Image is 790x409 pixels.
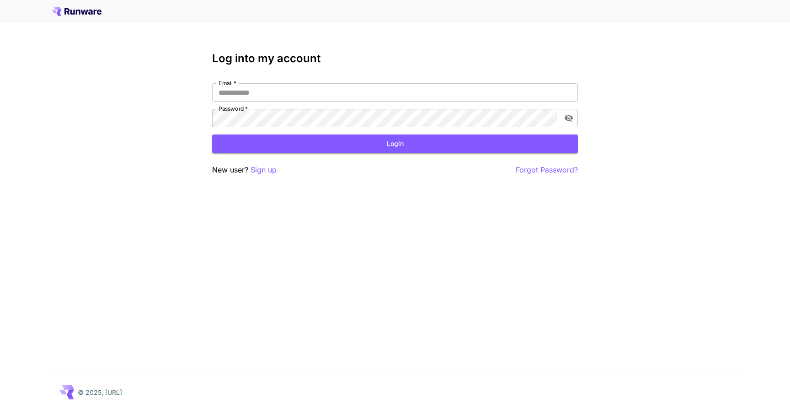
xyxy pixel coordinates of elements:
[212,164,277,176] p: New user?
[560,110,577,126] button: toggle password visibility
[212,135,578,153] button: Login
[516,164,578,176] button: Forgot Password?
[219,79,236,87] label: Email
[212,52,578,65] h3: Log into my account
[219,105,248,113] label: Password
[251,164,277,176] button: Sign up
[78,387,122,397] p: © 2025, [URL]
